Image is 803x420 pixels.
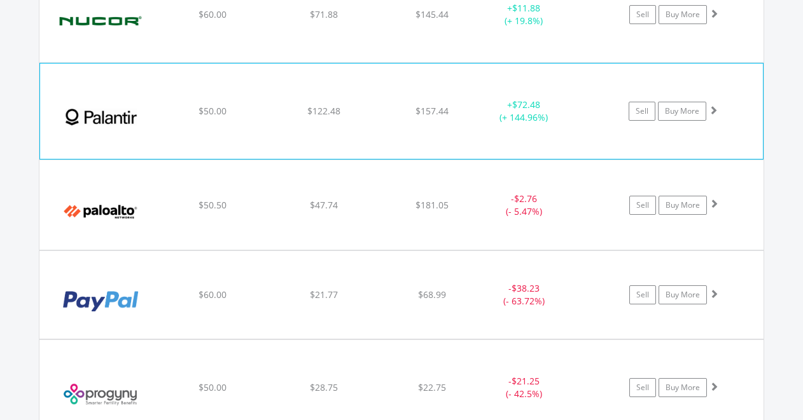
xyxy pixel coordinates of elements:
div: - (- 63.72%) [476,282,572,308]
span: $28.75 [310,381,338,393]
span: $2.76 [514,193,537,205]
a: Sell [629,285,656,304]
a: Sell [629,102,655,121]
span: $181.05 [415,199,449,211]
div: - (- 42.5%) [476,375,572,400]
span: $47.74 [310,199,338,211]
a: Buy More [658,102,706,121]
a: Sell [629,5,656,24]
a: Sell [629,378,656,397]
a: Buy More [659,378,707,397]
span: $50.50 [199,199,227,211]
span: $122.48 [307,105,340,117]
span: $21.25 [512,375,540,387]
span: $68.99 [418,288,446,301]
span: $22.75 [418,381,446,393]
img: EQU.US.PYPL.png [46,267,155,335]
div: - (- 5.47%) [476,193,572,218]
div: + (+ 19.8%) [476,2,572,27]
a: Buy More [659,285,707,304]
span: $145.44 [415,8,449,20]
span: $72.48 [512,98,540,111]
span: $157.44 [415,105,449,117]
a: Buy More [659,196,707,215]
span: $21.77 [310,288,338,301]
span: $50.00 [199,381,227,393]
a: Buy More [659,5,707,24]
img: EQU.US.PANW.png [46,176,155,246]
span: $11.88 [512,2,540,14]
span: $71.88 [310,8,338,20]
span: $50.00 [199,105,227,117]
div: + (+ 144.96%) [476,98,571,124]
a: Sell [629,196,656,215]
span: $60.00 [199,288,227,301]
span: $38.23 [512,282,540,294]
img: EQU.US.PLTR.png [46,79,156,156]
span: $60.00 [199,8,227,20]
